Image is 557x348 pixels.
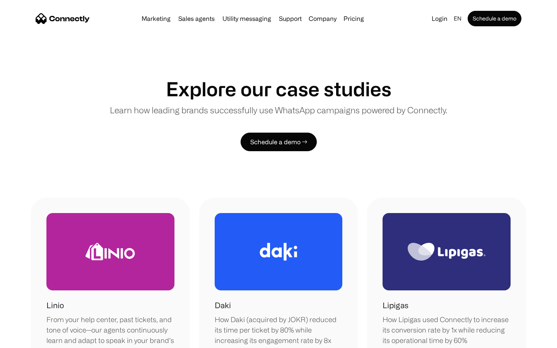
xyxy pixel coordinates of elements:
[383,300,408,311] h1: Lipigas
[241,133,317,151] a: Schedule a demo →
[8,334,46,345] aside: Language selected: English
[110,104,447,116] p: Learn how leading brands successfully use WhatsApp campaigns powered by Connectly.
[260,243,297,261] img: Daki Logo
[166,77,391,101] h1: Explore our case studies
[383,314,511,346] div: How Lipigas used Connectly to increase its conversion rate by 1x while reducing its operational t...
[46,300,64,311] h1: Linio
[138,15,174,22] a: Marketing
[451,13,466,24] div: en
[429,13,451,24] a: Login
[36,13,90,24] a: home
[219,15,274,22] a: Utility messaging
[306,13,339,24] div: Company
[340,15,367,22] a: Pricing
[276,15,305,22] a: Support
[454,13,461,24] div: en
[309,13,337,24] div: Company
[175,15,218,22] a: Sales agents
[85,243,135,260] img: Linio Logo
[468,11,521,26] a: Schedule a demo
[15,334,46,345] ul: Language list
[215,300,231,311] h1: Daki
